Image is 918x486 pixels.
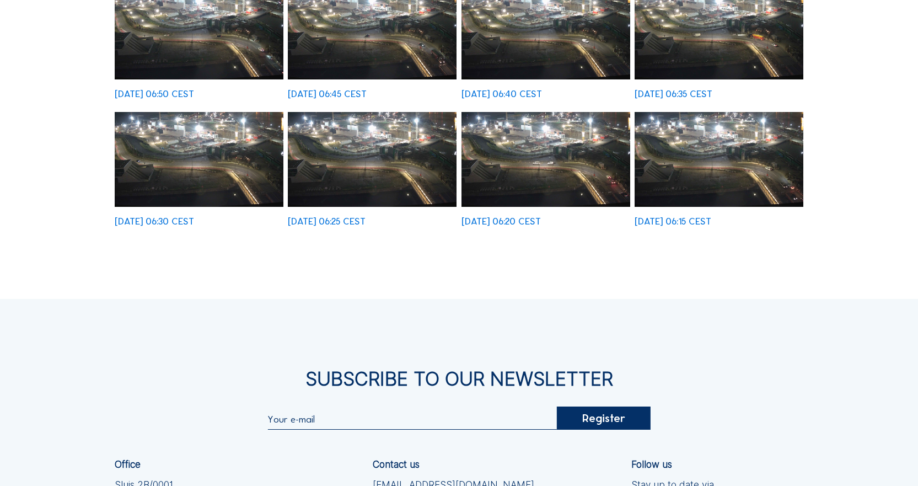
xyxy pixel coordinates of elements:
[288,112,457,207] img: image_53716802
[115,89,194,99] div: [DATE] 06:50 CEST
[288,89,367,99] div: [DATE] 06:45 CEST
[373,460,420,469] div: Contact us
[635,112,803,207] img: image_53716532
[635,217,711,226] div: [DATE] 06:15 CEST
[461,217,541,226] div: [DATE] 06:20 CEST
[267,413,556,425] input: Your e-mail
[557,407,651,429] div: Register
[461,112,630,207] img: image_53716599
[115,460,141,469] div: Office
[115,217,194,226] div: [DATE] 06:30 CEST
[115,370,803,388] div: Subscribe to our newsletter
[115,112,283,207] img: image_53716936
[288,217,366,226] div: [DATE] 06:25 CEST
[635,89,712,99] div: [DATE] 06:35 CEST
[461,89,542,99] div: [DATE] 06:40 CEST
[631,460,672,469] div: Follow us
